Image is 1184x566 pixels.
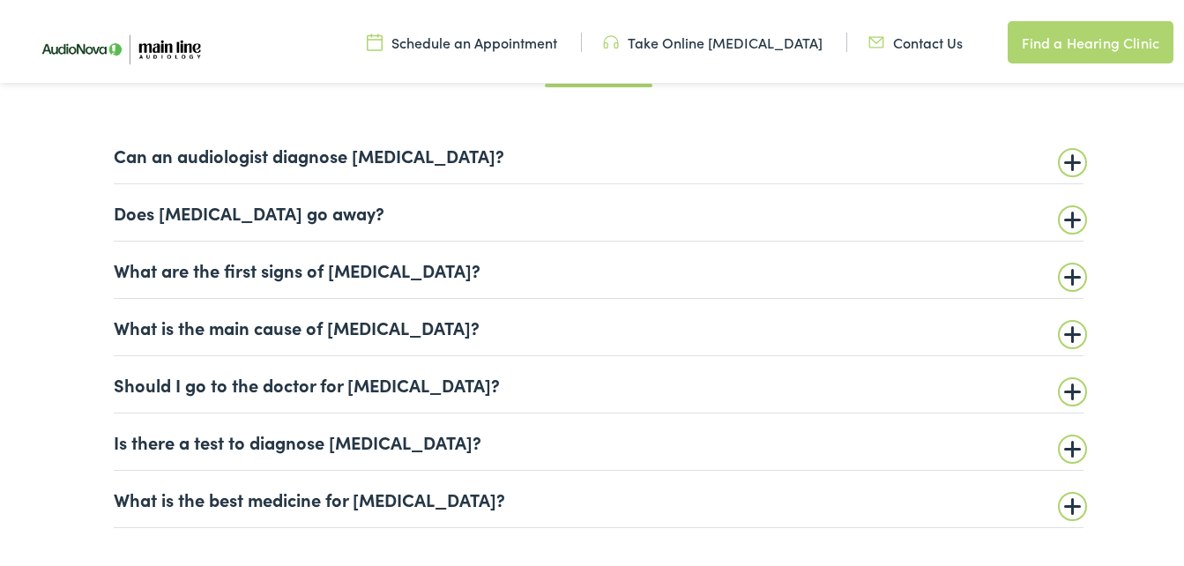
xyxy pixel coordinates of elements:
a: Schedule an Appointment [367,29,557,48]
img: utility icon [603,29,619,48]
summary: Does [MEDICAL_DATA] go away? [114,198,1083,220]
summary: What is the best medicine for [MEDICAL_DATA]? [114,485,1083,506]
summary: What is the main cause of [MEDICAL_DATA]? [114,313,1083,334]
a: Contact Us [868,29,963,48]
img: utility icon [868,29,884,48]
a: Take Online [MEDICAL_DATA] [603,29,823,48]
summary: Can an audiologist diagnose [MEDICAL_DATA]? [114,141,1083,162]
summary: What are the first signs of [MEDICAL_DATA]? [114,256,1083,277]
summary: Should I go to the doctor for [MEDICAL_DATA]? [114,370,1083,391]
summary: Is there a test to diagnose [MEDICAL_DATA]? [114,428,1083,449]
a: Find a Hearing Clinic [1008,18,1173,60]
img: utility icon [367,29,383,48]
